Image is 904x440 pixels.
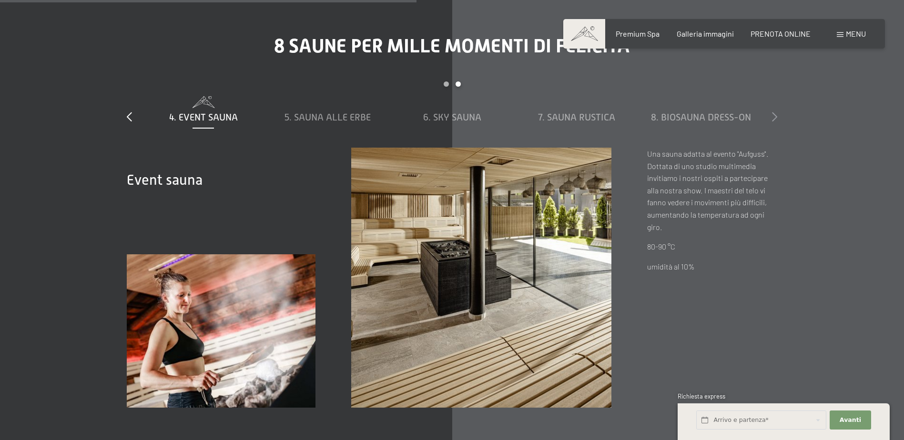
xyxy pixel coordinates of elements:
button: Avanti [830,410,871,430]
img: [Translate to Italienisch:] [127,254,315,408]
div: Carousel Page 2 (Current Slide) [456,81,461,87]
span: 8. Biosauna dress-on [651,112,751,122]
span: 7. Sauna rustica [538,112,615,122]
span: 4. Event Sauna [169,112,238,122]
span: Event sauna [127,172,203,188]
div: Carousel Page 1 [444,81,449,87]
span: 6. Sky Sauna [423,112,481,122]
span: Richiesta express [678,392,725,400]
a: Premium Spa [616,29,660,38]
img: [Translate to Italienisch:] [351,148,611,408]
p: Una sauna adatta al evento "Aufguss". Dottata di uno studio multimedia invitiamo i nostri ospiti ... [647,148,777,233]
p: umidità al 10% [647,260,777,273]
div: Carousel Pagination [141,81,763,96]
a: Galleria immagini [677,29,734,38]
span: Avanti [840,416,861,424]
a: PRENOTA ONLINE [751,29,811,38]
p: 80-90 °C [647,240,777,253]
span: 5. Sauna alle erbe [284,112,371,122]
span: Menu [846,29,866,38]
span: 8 saune per mille momenti di felicità [274,35,630,57]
